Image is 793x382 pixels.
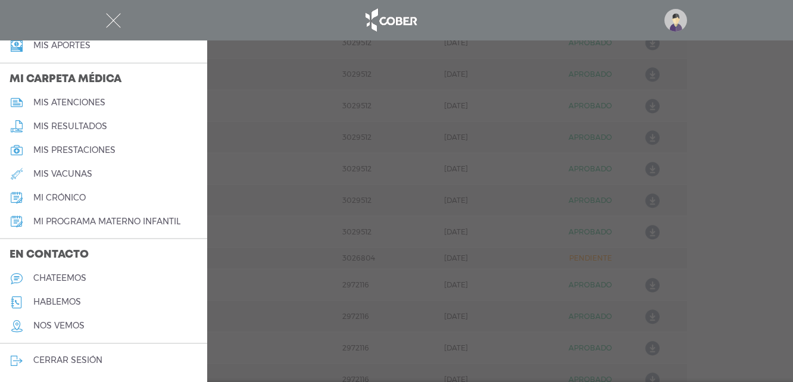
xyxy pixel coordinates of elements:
[33,169,92,179] h5: mis vacunas
[33,273,86,283] h5: chateemos
[33,217,180,227] h5: mi programa materno infantil
[33,193,86,203] h5: mi crónico
[33,98,105,108] h5: mis atenciones
[33,297,81,307] h5: hablemos
[33,145,115,155] h5: mis prestaciones
[359,6,422,35] img: logo_cober_home-white.png
[33,355,102,365] h5: cerrar sesión
[33,121,107,131] h5: mis resultados
[33,40,90,51] h5: Mis aportes
[664,9,687,32] img: profile-placeholder.svg
[33,321,85,331] h5: nos vemos
[106,13,121,28] img: Cober_menu-close-white.svg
